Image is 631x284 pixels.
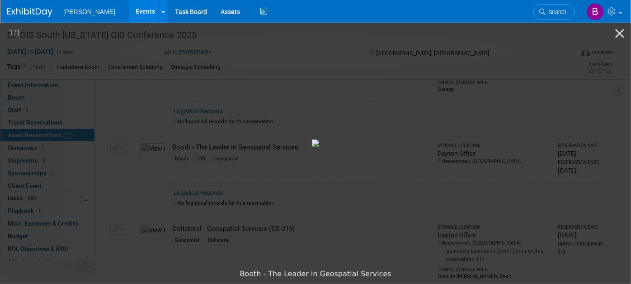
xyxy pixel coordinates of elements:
span: [PERSON_NAME] [63,8,115,15]
span: 1 [16,29,21,37]
img: Buse Onen [587,3,604,20]
a: Search [533,4,575,20]
span: Search [546,9,566,15]
button: Close gallery [608,23,631,44]
img: Booth - The Leader in Geospatial Services [312,140,319,147]
span: 1 [9,29,14,37]
img: ExhibitDay [7,8,52,17]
